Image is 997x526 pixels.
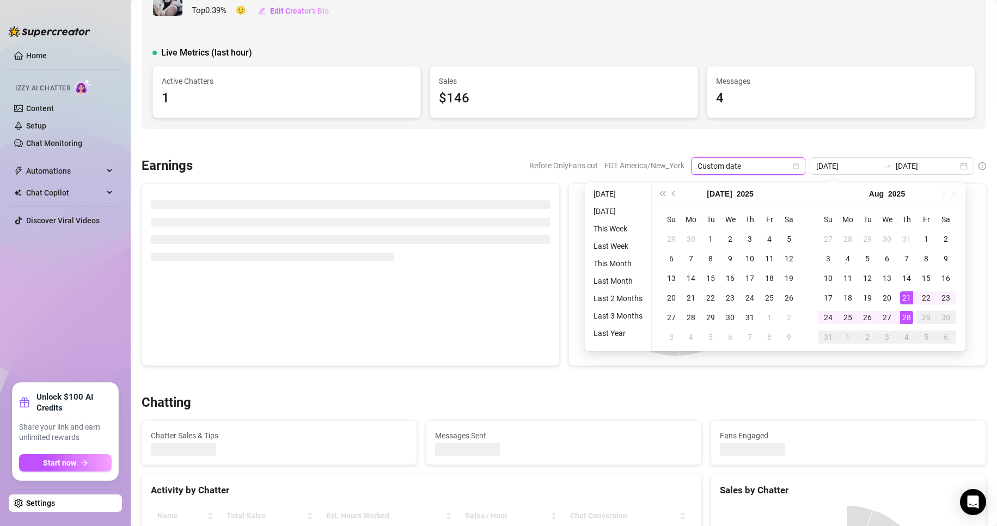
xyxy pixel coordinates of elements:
[589,187,647,200] li: [DATE]
[662,268,681,288] td: 2025-07-13
[665,272,678,285] div: 13
[665,233,678,246] div: 29
[724,291,737,304] div: 23
[779,268,799,288] td: 2025-07-19
[877,308,897,327] td: 2025-08-27
[818,249,838,268] td: 2025-08-03
[841,272,854,285] div: 11
[192,4,236,17] span: Top 0.39 %
[589,327,647,340] li: Last Year
[665,252,678,265] div: 6
[883,162,891,170] span: swap-right
[880,331,894,344] div: 3
[861,291,874,304] div: 19
[822,331,835,344] div: 31
[716,75,966,87] span: Messages
[877,288,897,308] td: 2025-08-20
[75,79,91,95] img: AI Chatter
[858,210,877,229] th: Tu
[151,483,693,498] div: Activity by Chatter
[740,229,760,249] td: 2025-07-03
[162,75,412,87] span: Active Chatters
[743,311,756,324] div: 31
[720,229,740,249] td: 2025-07-02
[681,229,701,249] td: 2025-06-30
[662,210,681,229] th: Su
[26,104,54,113] a: Content
[782,311,796,324] div: 2
[858,288,877,308] td: 2025-08-19
[897,327,916,347] td: 2025-09-04
[701,249,720,268] td: 2025-07-08
[589,257,647,270] li: This Month
[896,160,958,172] input: End date
[720,308,740,327] td: 2025-07-30
[822,311,835,324] div: 24
[684,291,698,304] div: 21
[665,291,678,304] div: 20
[936,268,956,288] td: 2025-08-16
[681,327,701,347] td: 2025-08-04
[698,158,799,174] span: Custom date
[665,331,678,344] div: 3
[920,252,933,265] div: 8
[779,288,799,308] td: 2025-07-26
[724,311,737,324] div: 30
[720,288,740,308] td: 2025-07-23
[838,210,858,229] th: Mo
[897,210,916,229] th: Th
[684,311,698,324] div: 28
[589,240,647,253] li: Last Week
[897,249,916,268] td: 2025-08-07
[740,268,760,288] td: 2025-07-17
[681,249,701,268] td: 2025-07-07
[270,7,329,15] span: Edit Creator's Bio
[724,331,737,344] div: 6
[936,249,956,268] td: 2025-08-09
[258,7,266,15] span: edit
[916,327,936,347] td: 2025-09-05
[743,291,756,304] div: 24
[838,268,858,288] td: 2025-08-11
[838,327,858,347] td: 2025-09-01
[858,327,877,347] td: 2025-09-02
[668,183,680,205] button: Previous month (PageUp)
[760,288,779,308] td: 2025-07-25
[916,249,936,268] td: 2025-08-08
[920,311,933,324] div: 29
[858,308,877,327] td: 2025-08-26
[763,291,776,304] div: 25
[858,249,877,268] td: 2025-08-05
[900,252,913,265] div: 7
[15,83,70,94] span: Izzy AI Chatter
[704,272,717,285] div: 15
[740,308,760,327] td: 2025-07-31
[877,268,897,288] td: 2025-08-13
[920,233,933,246] div: 1
[900,233,913,246] div: 31
[701,210,720,229] th: Tu
[236,4,258,17] span: 🙂
[897,229,916,249] td: 2025-07-31
[880,272,894,285] div: 13
[960,489,986,515] div: Open Intercom Messenger
[707,183,732,205] button: Choose a month
[720,327,740,347] td: 2025-08-06
[763,272,776,285] div: 18
[704,252,717,265] div: 8
[26,121,46,130] a: Setup
[763,233,776,246] div: 4
[36,392,112,413] strong: Unlock $100 AI Credits
[916,229,936,249] td: 2025-08-01
[782,252,796,265] div: 12
[763,331,776,344] div: 8
[916,308,936,327] td: 2025-08-29
[740,249,760,268] td: 2025-07-10
[701,268,720,288] td: 2025-07-15
[897,308,916,327] td: 2025-08-28
[880,311,894,324] div: 27
[779,308,799,327] td: 2025-08-02
[704,291,717,304] div: 22
[861,272,874,285] div: 12
[684,272,698,285] div: 14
